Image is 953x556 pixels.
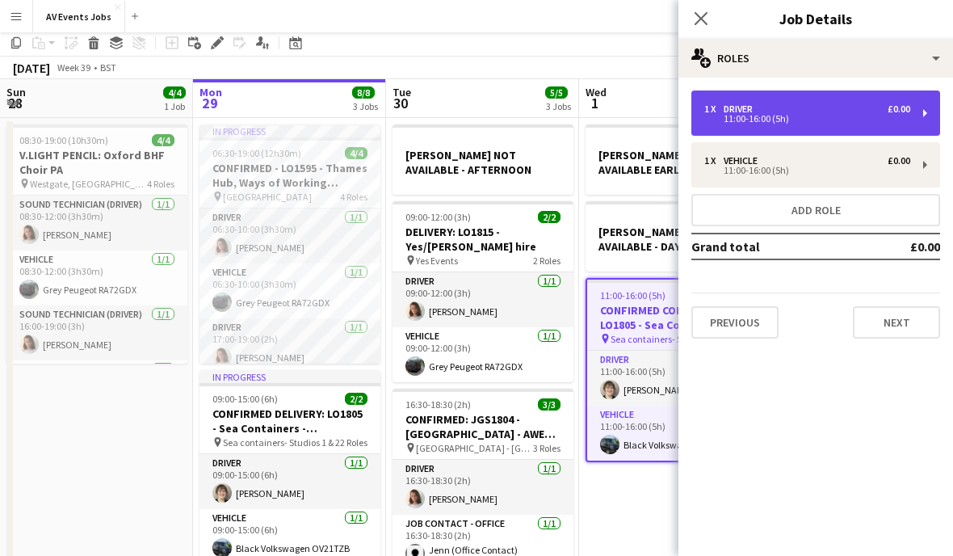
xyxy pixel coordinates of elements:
[393,124,573,195] app-job-card: [PERSON_NAME] NOT AVAILABLE - AFTERNOON
[393,148,573,177] h3: [PERSON_NAME] NOT AVAILABLE - AFTERNOON
[704,103,724,115] div: 1 x
[393,225,573,254] h3: DELIVERY: LO1815 - Yes/[PERSON_NAME] hire
[212,393,278,405] span: 09:00-15:00 (6h)
[345,147,367,159] span: 4/4
[583,94,607,112] span: 1
[199,263,380,318] app-card-role: Vehicle1/106:30-10:00 (3h30m)Grey Peugeot RA72GDX
[199,454,380,509] app-card-role: Driver1/109:00-15:00 (6h)[PERSON_NAME]
[538,398,560,411] span: 3/3
[704,166,910,175] div: 11:00-16:00 (5h)
[691,234,863,259] td: Grand total
[6,305,187,360] app-card-role: Sound technician (Driver)1/116:00-19:00 (3h)[PERSON_NAME]
[6,124,187,364] app-job-card: 08:30-19:00 (10h30m)4/4V.LIGHT PENCIL: Oxford BHF Choir PA Westgate, [GEOGRAPHIC_DATA]4 RolesSoun...
[4,94,26,112] span: 28
[199,124,380,137] div: In progress
[724,155,764,166] div: Vehicle
[586,124,766,195] app-job-card: [PERSON_NAME] NOT AVAILABLE EARLY MORNING
[393,201,573,382] app-job-card: 09:00-12:00 (3h)2/2DELIVERY: LO1815 - Yes/[PERSON_NAME] hire Yes Events2 RolesDriver1/109:00-12:0...
[586,225,766,254] h3: [PERSON_NAME] NOT AVAILABLE - DAYTIME
[199,161,380,190] h3: CONFIRMED - LO1595 - Thames Hub, Ways of Working session
[416,255,458,267] span: Yes Events
[587,303,765,332] h3: CONFIRMED COLLECTION: LO1805 - Sea Containers - Transparity Customer Summit
[405,211,471,223] span: 09:00-12:00 (3h)
[340,191,367,203] span: 4 Roles
[586,278,766,462] app-job-card: 11:00-16:00 (5h)2/2CONFIRMED COLLECTION: LO1805 - Sea Containers - Transparity Customer Summit Se...
[6,85,26,99] span: Sun
[199,318,380,373] app-card-role: Driver1/117:00-19:00 (2h)[PERSON_NAME]
[340,436,367,449] span: 2 Roles
[587,351,765,406] app-card-role: Driver1/111:00-16:00 (5h)[PERSON_NAME]
[405,398,471,411] span: 16:30-18:30 (2h)
[345,393,367,405] span: 2/2
[888,103,910,115] div: £0.00
[546,100,571,112] div: 3 Jobs
[147,178,174,190] span: 4 Roles
[533,442,560,454] span: 3 Roles
[199,85,222,99] span: Mon
[393,327,573,382] app-card-role: Vehicle1/109:00-12:00 (3h)Grey Peugeot RA72GDX
[853,306,940,339] button: Next
[33,1,125,32] button: AV Events Jobs
[6,251,187,305] app-card-role: Vehicle1/108:30-12:00 (3h30m)Grey Peugeot RA72GDX
[197,94,222,112] span: 29
[538,211,560,223] span: 2/2
[611,333,724,345] span: Sea containers- Studios 1 & 2
[545,86,568,99] span: 5/5
[691,194,940,226] button: Add role
[600,289,665,301] span: 11:00-16:00 (5h)
[888,155,910,166] div: £0.00
[100,61,116,74] div: BST
[6,148,187,177] h3: V.LIGHT PENCIL: Oxford BHF Choir PA
[30,178,147,190] span: Westgate, [GEOGRAPHIC_DATA]
[212,147,301,159] span: 06:30-19:00 (12h30m)
[586,148,766,177] h3: [PERSON_NAME] NOT AVAILABLE EARLY MORNING
[223,191,312,203] span: [GEOGRAPHIC_DATA]
[533,255,560,267] span: 2 Roles
[199,370,380,383] div: In progress
[704,155,724,166] div: 1 x
[13,60,50,76] div: [DATE]
[6,360,187,415] app-card-role: Vehicle1/1
[393,272,573,327] app-card-role: Driver1/109:00-12:00 (3h)[PERSON_NAME]
[691,306,779,339] button: Previous
[53,61,94,74] span: Week 39
[223,436,340,449] span: Sea containers- Studios 1 & 2
[586,85,607,99] span: Wed
[199,124,380,364] app-job-card: In progress06:30-19:00 (12h30m)4/4CONFIRMED - LO1595 - Thames Hub, Ways of Working session [GEOGR...
[416,442,533,454] span: [GEOGRAPHIC_DATA] - [GEOGRAPHIC_DATA]
[863,234,940,259] td: £0.00
[393,460,573,515] app-card-role: Driver1/116:30-18:30 (2h)[PERSON_NAME]
[678,39,953,78] div: Roles
[199,406,380,436] h3: CONFIRMED DELIVERY: LO1805 - Sea Containers - Transparity Customer Summit
[586,201,766,272] app-job-card: [PERSON_NAME] NOT AVAILABLE - DAYTIME
[19,134,108,146] span: 08:30-19:00 (10h30m)
[6,196,187,251] app-card-role: Sound technician (Driver)1/108:30-12:00 (3h30m)[PERSON_NAME]
[353,100,378,112] div: 3 Jobs
[393,412,573,441] h3: CONFIRMED: JGS1804 - [GEOGRAPHIC_DATA] - AWE GradFest
[393,85,411,99] span: Tue
[164,100,185,112] div: 1 Job
[163,86,186,99] span: 4/4
[199,208,380,263] app-card-role: Driver1/106:30-10:00 (3h30m)[PERSON_NAME]
[724,103,759,115] div: Driver
[390,94,411,112] span: 30
[678,8,953,29] h3: Job Details
[352,86,375,99] span: 8/8
[704,115,910,123] div: 11:00-16:00 (5h)
[152,134,174,146] span: 4/4
[587,406,765,461] app-card-role: Vehicle1/111:00-16:00 (5h)Black Volkswagen OV21TZB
